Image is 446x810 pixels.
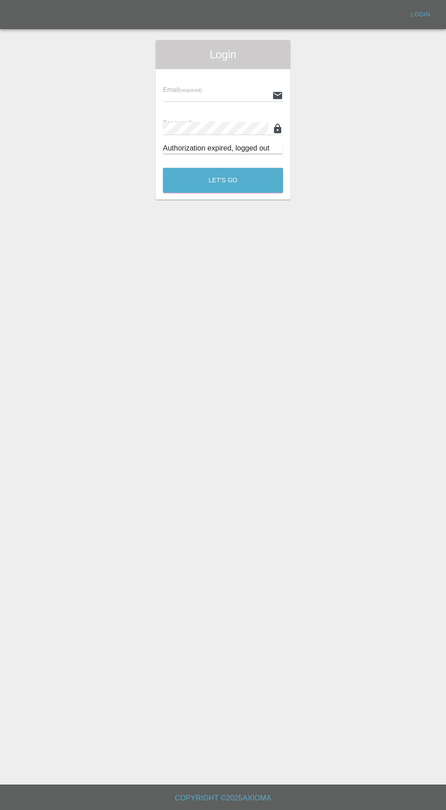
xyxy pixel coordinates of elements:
span: Password [163,119,214,126]
button: Let's Go [163,168,283,193]
span: Login [163,47,283,62]
span: Email [163,86,202,93]
small: (required) [192,121,214,126]
a: Login [406,8,435,22]
h6: Copyright © 2025 Axioma [7,792,439,805]
div: Authorization expired, logged out [163,143,283,154]
small: (required) [179,87,202,93]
